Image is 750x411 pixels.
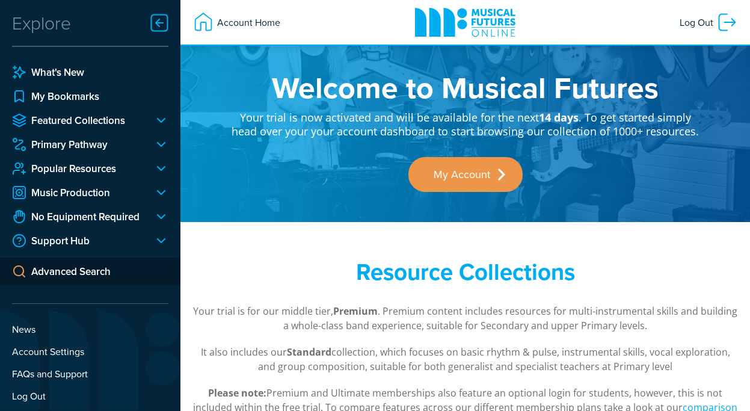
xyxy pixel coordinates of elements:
a: My Bookmarks [12,89,168,104]
span: Account Home [214,11,280,33]
h1: Welcome to Musical Futures [231,72,700,102]
a: FAQs and Support [12,366,168,381]
p: Your trial is now activated and will be available for the next . To get started simply head over ... [231,102,700,139]
a: Music Production [12,185,144,200]
p: Your trial is for our middle tier, . Premium content includes resources for multi-instrumental sk... [192,304,738,333]
a: My Account [408,157,523,192]
a: No Equipment Required [12,209,144,224]
a: Support Hub [12,233,144,248]
strong: Standard [287,345,331,359]
a: News [12,322,168,336]
a: Account Settings [12,344,168,359]
span: Log Out [680,11,716,33]
strong: Please note: [208,386,266,400]
p: It also includes our collection, which focuses on basic rhythm & pulse, instrumental skills, voca... [192,345,738,374]
a: Popular Resources [12,161,144,176]
h2: Resource Collections [231,258,700,286]
a: What's New [12,65,168,79]
div: Explore [12,11,71,35]
a: Account Home [186,5,286,39]
a: Featured Collections [12,113,144,128]
strong: 14 days [539,110,579,125]
a: Primary Pathway [12,137,144,152]
a: Log Out [12,389,168,403]
a: Log Out [674,5,744,39]
strong: Premium [333,304,378,318]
